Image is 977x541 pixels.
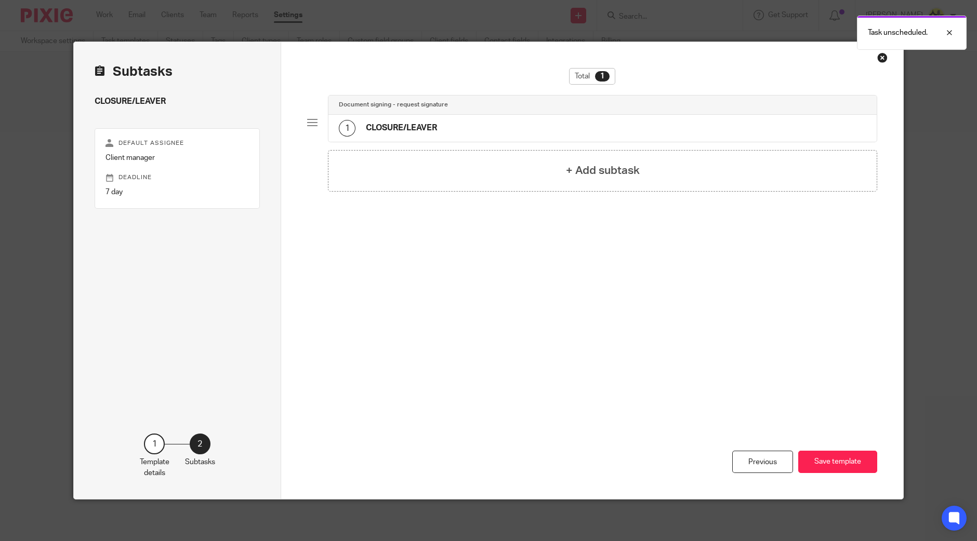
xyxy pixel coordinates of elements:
[185,457,215,467] p: Subtasks
[105,153,249,163] p: Client manager
[95,63,173,80] h2: Subtasks
[877,52,888,63] div: Close this dialog window
[339,101,448,109] h4: Document signing - request signature
[569,68,615,85] div: Total
[732,451,793,473] div: Previous
[868,28,928,38] p: Task unscheduled.
[105,187,249,197] p: 7 day
[366,123,437,133] h4: CLOSURE/LEAVER
[798,451,877,473] button: Save template
[144,434,165,454] div: 1
[95,96,260,107] h4: CLOSURE/LEAVER
[105,173,249,182] p: Deadline
[140,457,169,478] p: Template details
[595,71,610,82] div: 1
[566,163,640,179] h4: + Add subtask
[105,139,249,147] p: Default assignee
[339,120,355,137] div: 1
[190,434,210,454] div: 2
